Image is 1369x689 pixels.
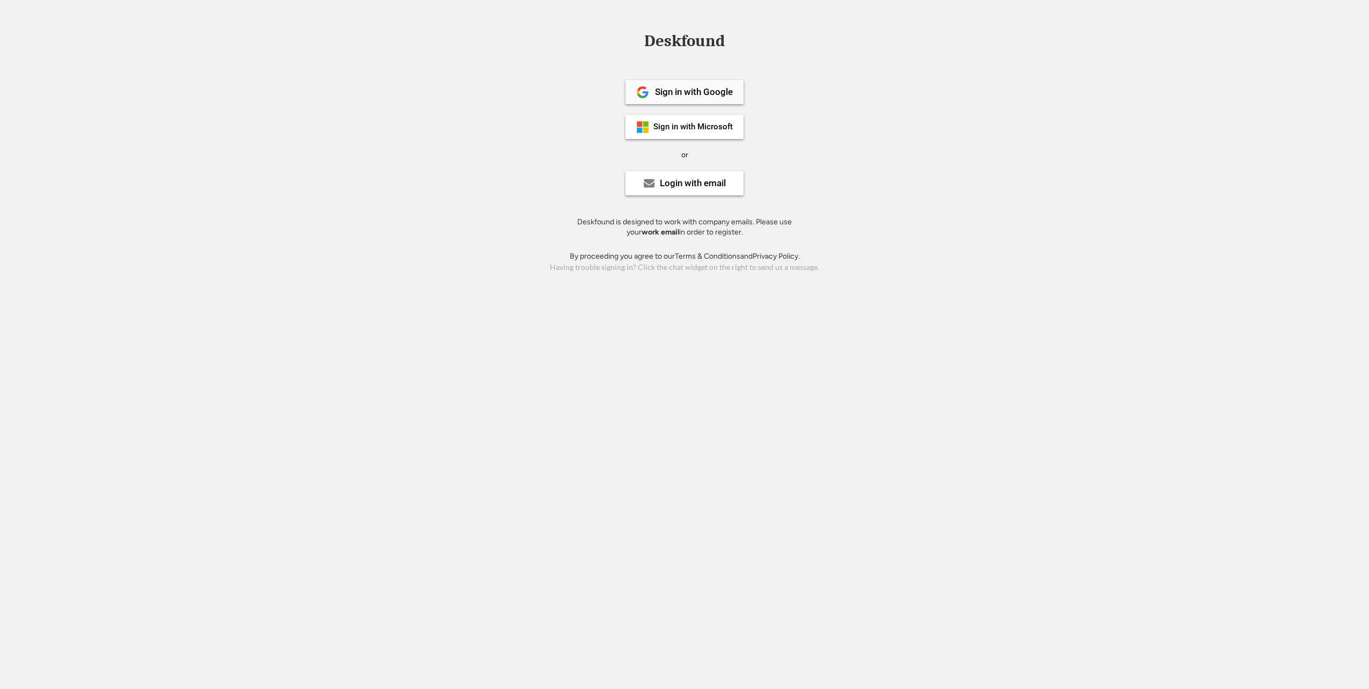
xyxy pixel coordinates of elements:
div: Sign in with Microsoft [653,123,733,131]
div: Deskfound [639,33,730,49]
img: 1024px-Google__G__Logo.svg.png [636,86,649,99]
strong: work email [642,228,679,237]
div: Login with email [660,179,726,188]
img: ms-symbollockup_mssymbol_19.png [636,121,649,134]
a: Privacy Policy. [753,252,800,261]
div: or [681,150,688,160]
div: Deskfound is designed to work with company emails. Please use your in order to register. [564,217,805,238]
a: Terms & Conditions [675,252,740,261]
div: By proceeding you agree to our and [570,251,800,262]
div: Sign in with Google [655,87,733,97]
